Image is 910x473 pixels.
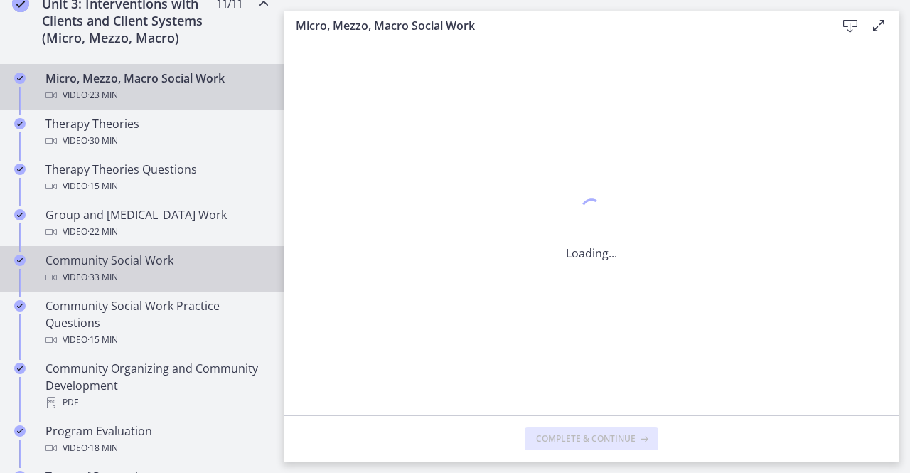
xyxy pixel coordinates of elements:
div: Video [45,87,267,104]
div: Video [45,132,267,149]
span: · 15 min [87,178,118,195]
div: Therapy Theories Questions [45,161,267,195]
div: 1 [566,195,617,228]
i: Completed [14,209,26,220]
div: Video [45,269,267,286]
div: Video [45,331,267,349]
h3: Micro, Mezzo, Macro Social Work [296,17,813,34]
div: Community Organizing and Community Development [45,360,267,411]
span: · 22 min [87,223,118,240]
span: · 23 min [87,87,118,104]
i: Completed [14,255,26,266]
i: Completed [14,118,26,129]
div: Program Evaluation [45,422,267,457]
div: PDF [45,394,267,411]
i: Completed [14,363,26,374]
span: · 33 min [87,269,118,286]
div: Community Social Work Practice Questions [45,297,267,349]
span: · 30 min [87,132,118,149]
span: · 15 min [87,331,118,349]
button: Complete & continue [525,427,658,450]
span: · 18 min [87,440,118,457]
i: Completed [14,164,26,175]
p: Loading... [566,245,617,262]
div: Video [45,223,267,240]
div: Video [45,440,267,457]
div: Group and [MEDICAL_DATA] Work [45,206,267,240]
i: Completed [14,425,26,437]
div: Community Social Work [45,252,267,286]
div: Video [45,178,267,195]
div: Micro, Mezzo, Macro Social Work [45,70,267,104]
span: Complete & continue [536,433,636,445]
div: Therapy Theories [45,115,267,149]
i: Completed [14,73,26,84]
i: Completed [14,300,26,312]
